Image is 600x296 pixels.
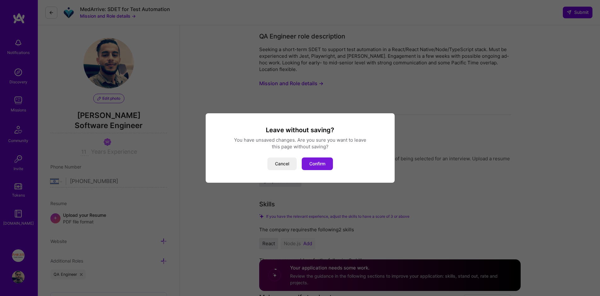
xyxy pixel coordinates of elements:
button: Cancel [267,157,297,170]
div: You have unsaved changes. Are you sure you want to leave [213,137,387,143]
h3: Leave without saving? [213,126,387,134]
button: Confirm [302,157,333,170]
div: modal [206,113,395,183]
div: this page without saving? [213,143,387,150]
